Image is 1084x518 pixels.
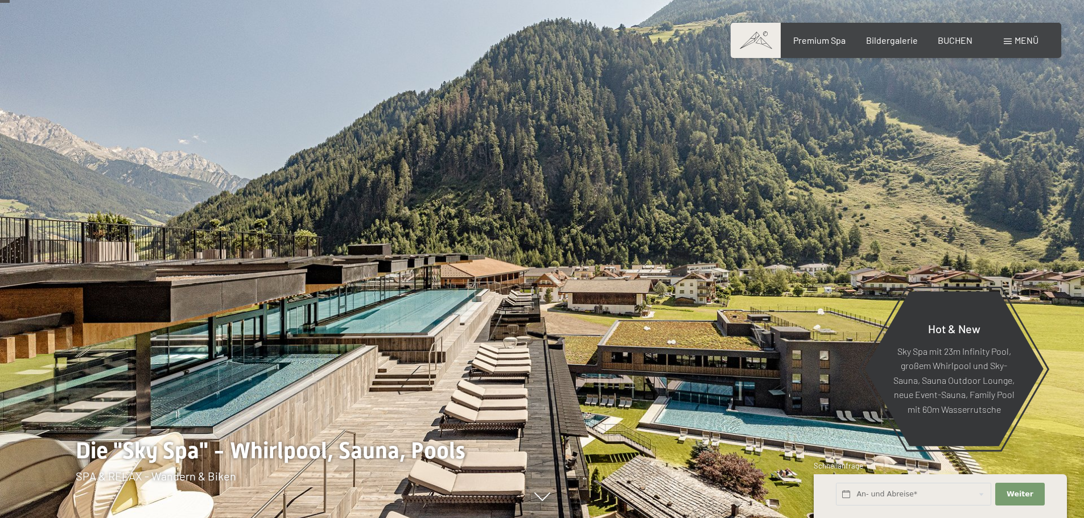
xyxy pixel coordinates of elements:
[995,483,1044,506] button: Weiter
[1015,35,1038,45] span: Menü
[938,35,972,45] a: BUCHEN
[1007,489,1033,499] span: Weiter
[864,291,1044,447] a: Hot & New Sky Spa mit 23m Infinity Pool, großem Whirlpool und Sky-Sauna, Sauna Outdoor Lounge, ne...
[814,461,863,470] span: Schnellanfrage
[793,35,846,45] a: Premium Spa
[928,321,980,335] span: Hot & New
[892,343,1016,416] p: Sky Spa mit 23m Infinity Pool, großem Whirlpool und Sky-Sauna, Sauna Outdoor Lounge, neue Event-S...
[866,35,918,45] a: Bildergalerie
